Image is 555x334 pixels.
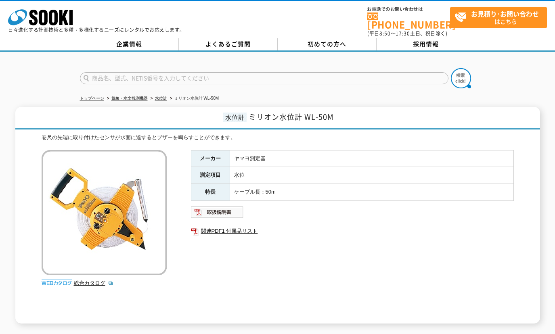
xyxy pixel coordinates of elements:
[191,211,244,217] a: 取扱説明書
[8,27,185,32] p: 日々進化する計測技術と多種・多様化するニーズにレンタルでお応えします。
[80,38,179,50] a: 企業情報
[230,184,513,201] td: ケーブル長：50m
[191,150,230,167] th: メーカー
[191,184,230,201] th: 特長
[74,280,113,286] a: 総合カタログ
[191,206,244,219] img: 取扱説明書
[80,72,448,84] input: 商品名、型式、NETIS番号を入力してください
[168,94,219,103] li: ミリオン水位計 WL-50M
[42,134,514,142] div: 巻尺の先端に取り付けたセンサが水面に達するとブザーを鳴らすことができます。
[367,13,450,29] a: [PHONE_NUMBER]
[450,7,547,28] a: お見積り･お問い合わせはこちら
[451,68,471,88] img: btn_search.png
[230,150,513,167] td: ヤマヨ測定器
[278,38,377,50] a: 初めての方へ
[111,96,148,100] a: 気象・水文観測機器
[308,40,346,48] span: 初めての方へ
[249,111,334,122] span: ミリオン水位計 WL-50M
[191,226,514,236] a: 関連PDF1 付属品リスト
[155,96,167,100] a: 水位計
[367,30,447,37] span: (平日 ～ 土日、祝日除く)
[471,9,539,19] strong: お見積り･お問い合わせ
[454,7,547,27] span: はこちら
[80,96,104,100] a: トップページ
[42,279,72,287] img: webカタログ
[42,150,167,275] img: ミリオン水位計 WL-50M
[377,38,475,50] a: 採用情報
[396,30,410,37] span: 17:30
[223,113,247,122] span: 水位計
[191,167,230,184] th: 測定項目
[179,38,278,50] a: よくあるご質問
[367,7,450,12] span: お電話でのお問い合わせは
[379,30,391,37] span: 8:50
[230,167,513,184] td: 水位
